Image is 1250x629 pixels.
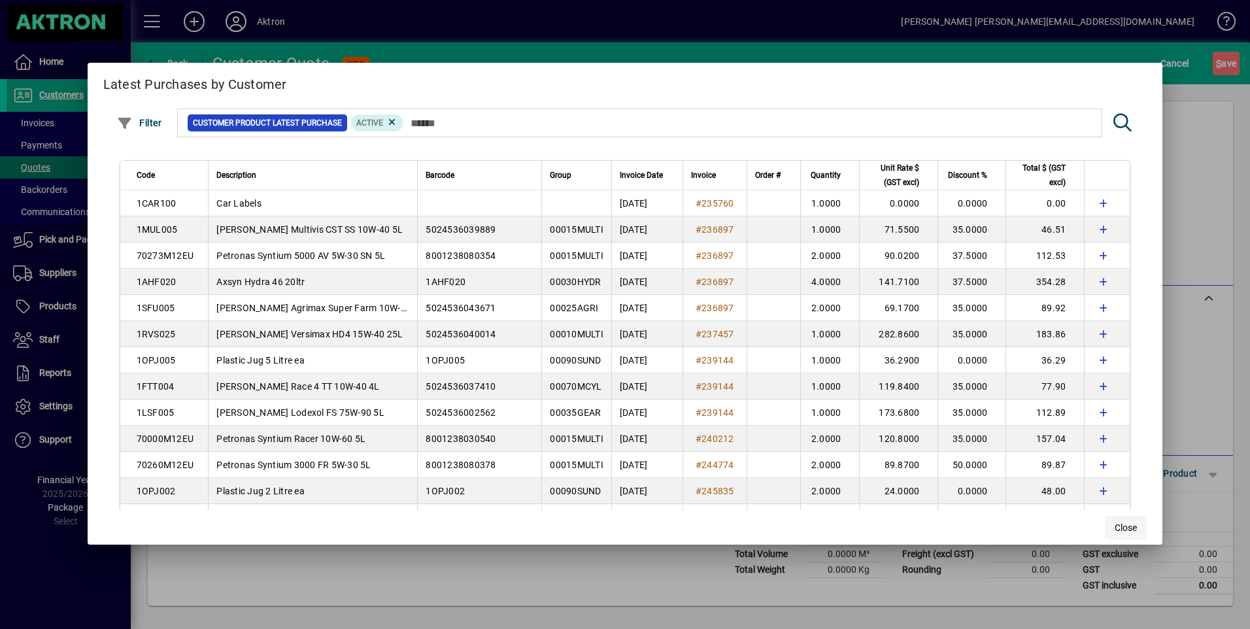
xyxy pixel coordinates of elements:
[701,355,734,365] span: 239144
[216,224,403,235] span: [PERSON_NAME] Multivis CST SS 10W-40 5L
[137,407,175,418] span: 1LSF005
[216,460,371,470] span: Petronas Syntium 3000 FR 5W-30 5L
[137,381,175,392] span: 1FTT004
[216,198,262,209] span: Car Labels
[1005,504,1084,530] td: 100.93
[1005,399,1084,426] td: 112.89
[859,478,937,504] td: 24.0000
[137,168,155,182] span: Code
[701,277,734,287] span: 236897
[550,168,571,182] span: Group
[137,250,194,261] span: 70273M12EU
[426,486,465,496] span: 1OPJ002
[611,295,683,321] td: [DATE]
[868,161,931,190] div: Unit Rate $ (GST excl)
[868,161,919,190] span: Unit Rate $ (GST excl)
[1005,321,1084,347] td: 183.86
[611,478,683,504] td: [DATE]
[137,433,194,444] span: 70000M12EU
[216,168,256,182] span: Description
[691,379,739,394] a: #239144
[800,504,860,530] td: 2.0000
[611,243,683,269] td: [DATE]
[948,168,987,182] span: Discount %
[859,399,937,426] td: 173.6800
[691,458,739,472] a: #244774
[800,190,860,216] td: 1.0000
[137,303,175,313] span: 1SFU005
[691,168,739,182] div: Invoice
[800,243,860,269] td: 2.0000
[1115,521,1137,535] span: Close
[701,250,734,261] span: 236897
[701,224,734,235] span: 236897
[701,303,734,313] span: 236897
[701,460,734,470] span: 244774
[611,269,683,295] td: [DATE]
[137,355,176,365] span: 1OPJ005
[1005,243,1084,269] td: 112.53
[137,486,176,496] span: 1OPJ002
[216,355,305,365] span: Plastic Jug 5 Litre ea
[550,407,601,418] span: 00035GEAR
[114,111,165,135] button: Filter
[809,168,853,182] div: Quantity
[611,426,683,452] td: [DATE]
[859,269,937,295] td: 141.7100
[937,347,1005,373] td: 0.0000
[696,460,701,470] span: #
[356,118,383,127] span: Active
[193,116,342,129] span: Customer Product Latest Purchase
[426,303,496,313] span: 5024536043671
[550,381,601,392] span: 00070MCYL
[859,504,937,530] td: 100.9300
[550,250,603,261] span: 00015MULTI
[691,248,739,263] a: #236897
[611,399,683,426] td: [DATE]
[701,381,734,392] span: 239144
[859,347,937,373] td: 36.2900
[1005,190,1084,216] td: 0.00
[701,407,734,418] span: 239144
[216,407,384,418] span: [PERSON_NAME] Lodexol FS 75W-90 5L
[946,168,999,182] div: Discount %
[691,327,739,341] a: #237457
[800,373,860,399] td: 1.0000
[550,303,598,313] span: 00025AGRI
[426,460,496,470] span: 8001238080378
[1005,426,1084,452] td: 157.04
[216,168,409,182] div: Description
[691,275,739,289] a: #236897
[137,460,194,470] span: 70260M12EU
[550,433,603,444] span: 00015MULTI
[701,433,734,444] span: 240212
[691,301,739,315] a: #236897
[696,303,701,313] span: #
[550,329,603,339] span: 00010MULTI
[937,321,1005,347] td: 35.0000
[550,277,601,287] span: 00030HYDR
[937,373,1005,399] td: 35.0000
[859,426,937,452] td: 120.8000
[426,381,496,392] span: 5024536037410
[426,433,496,444] span: 8001238030540
[696,277,701,287] span: #
[1005,216,1084,243] td: 46.51
[811,168,841,182] span: Quantity
[426,168,533,182] div: Barcode
[216,486,305,496] span: Plastic Jug 2 Litre ea
[937,504,1005,530] td: 50.0000
[137,224,178,235] span: 1MUL005
[691,222,739,237] a: #236897
[937,190,1005,216] td: 0.0000
[937,295,1005,321] td: 35.0000
[1005,478,1084,504] td: 48.00
[137,329,176,339] span: 1RVS025
[611,321,683,347] td: [DATE]
[696,329,701,339] span: #
[800,399,860,426] td: 1.0000
[937,426,1005,452] td: 35.0000
[426,355,465,365] span: 1OPJ005
[859,452,937,478] td: 89.8700
[1014,161,1066,190] span: Total $ (GST excl)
